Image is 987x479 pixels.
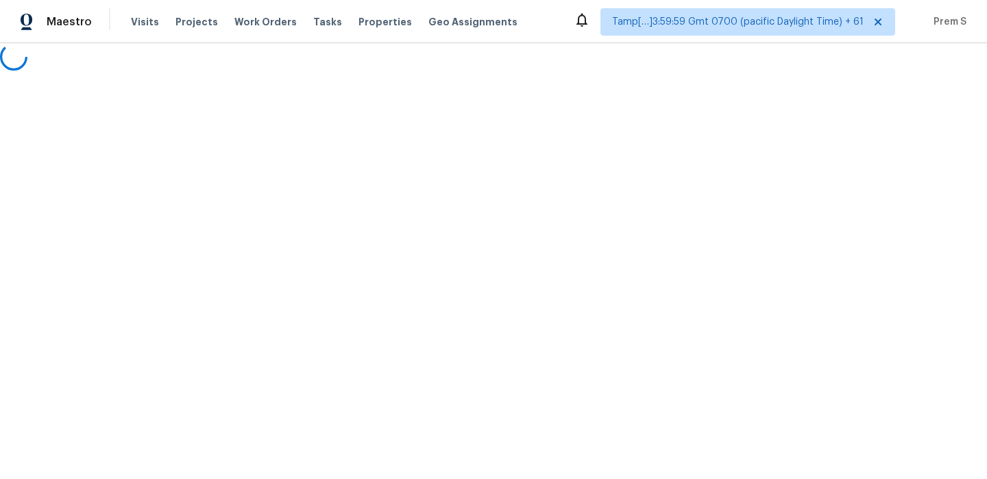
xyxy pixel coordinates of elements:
[175,15,218,29] span: Projects
[131,15,159,29] span: Visits
[358,15,412,29] span: Properties
[47,15,92,29] span: Maestro
[428,15,517,29] span: Geo Assignments
[313,17,342,27] span: Tasks
[612,15,864,29] span: Tamp[…]3:59:59 Gmt 0700 (pacific Daylight Time) + 61
[928,15,966,29] span: Prem S
[234,15,297,29] span: Work Orders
